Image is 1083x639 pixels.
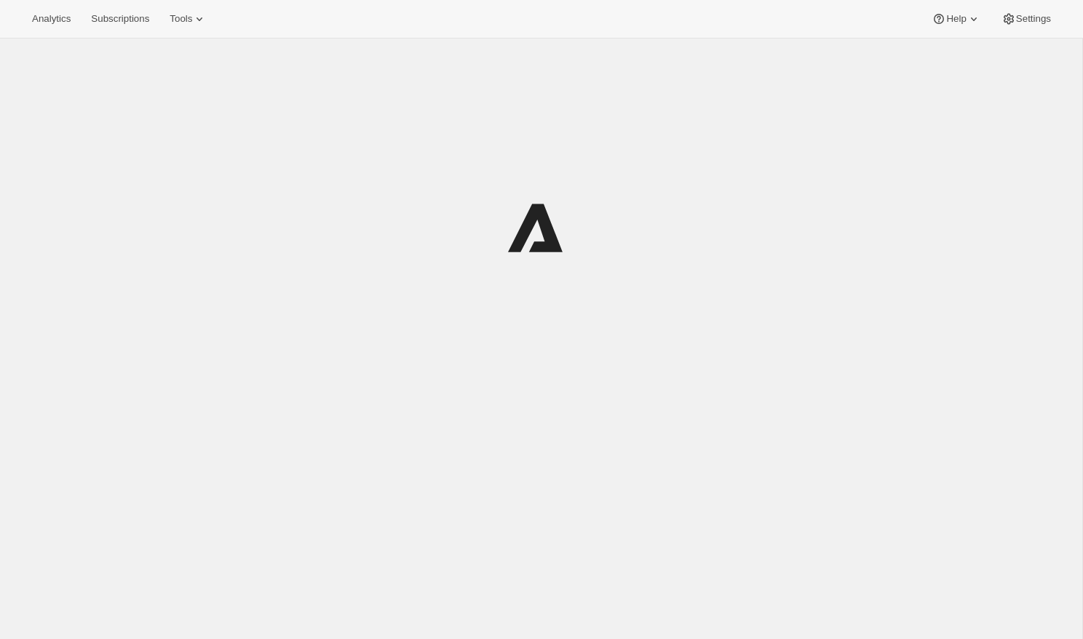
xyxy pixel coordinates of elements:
[170,13,192,25] span: Tools
[1016,13,1051,25] span: Settings
[923,9,989,29] button: Help
[946,13,966,25] span: Help
[82,9,158,29] button: Subscriptions
[23,9,79,29] button: Analytics
[32,13,71,25] span: Analytics
[91,13,149,25] span: Subscriptions
[161,9,215,29] button: Tools
[993,9,1060,29] button: Settings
